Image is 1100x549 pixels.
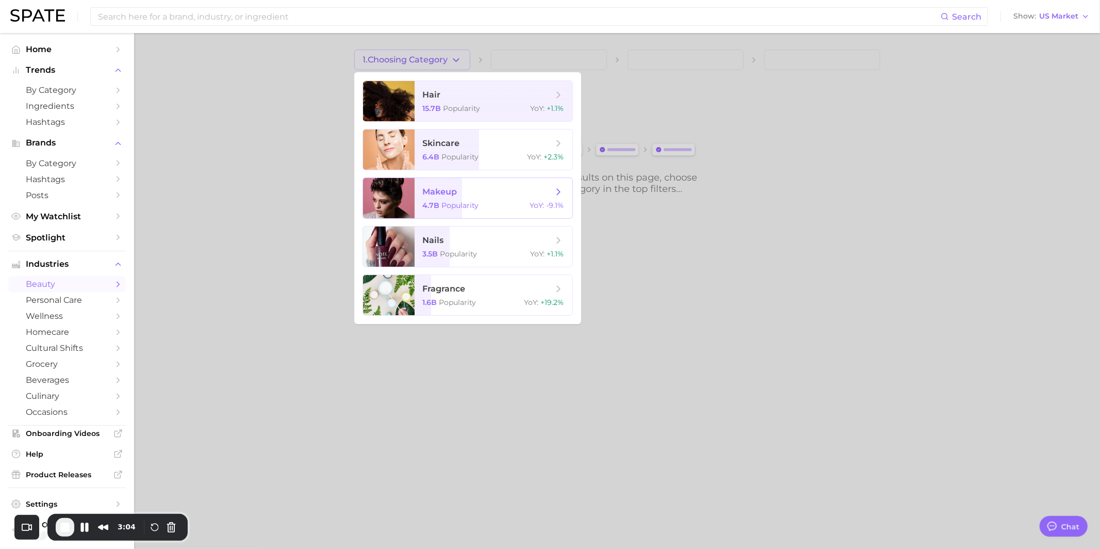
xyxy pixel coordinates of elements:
span: +2.3% [544,152,564,162]
span: hair [423,90,441,100]
span: Onboarding Videos [26,429,108,438]
span: 4.7b [423,201,440,210]
button: Industries [8,256,126,272]
span: Brands [26,138,108,148]
span: +19.2% [541,298,564,307]
a: Settings [8,496,126,512]
a: by Category [8,155,126,171]
a: Product Releases [8,467,126,482]
a: beauty [8,276,126,292]
span: US Market [1039,13,1078,19]
span: Product Releases [26,470,108,479]
a: homecare [8,324,126,340]
span: cultural shifts [26,343,108,353]
span: wellness [26,311,108,321]
span: Popularity [444,104,481,113]
span: Industries [26,260,108,269]
a: beverages [8,372,126,388]
span: by Category [26,158,108,168]
span: Popularity [442,152,479,162]
span: Ingredients [26,101,108,111]
span: fragrance [423,284,466,294]
span: Posts [26,190,108,200]
span: My Watchlist [26,212,108,221]
a: Hashtags [8,171,126,187]
span: Home [26,44,108,54]
span: 15.7b [423,104,441,113]
button: Brands [8,135,126,151]
span: grocery [26,359,108,369]
a: by Category [8,82,126,98]
a: Log out. Currently logged in with e-mail mathilde@spate.nyc. [8,517,126,543]
span: 1.6b [423,298,437,307]
span: YoY : [531,104,545,113]
a: Ingredients [8,98,126,114]
a: Posts [8,187,126,203]
span: culinary [26,391,108,401]
a: Help [8,446,126,462]
span: occasions [26,407,108,417]
span: Help [26,449,108,459]
a: Home [8,41,126,57]
span: 6.4b [423,152,440,162]
button: ShowUS Market [1011,10,1092,23]
span: by Category [26,85,108,95]
span: Trends [26,66,108,75]
span: +1.1% [547,104,564,113]
span: YoY : [530,201,545,210]
a: grocery [8,356,126,372]
img: SPATE [10,9,65,22]
span: Show [1013,13,1036,19]
span: +1.1% [547,249,564,259]
a: My Watchlist [8,208,126,224]
span: Spotlight [26,233,108,243]
span: Hashtags [26,174,108,184]
span: nails [423,235,444,245]
input: Search here for a brand, industry, or ingredient [97,8,941,25]
a: Spotlight [8,230,126,246]
span: -9.1% [547,201,564,210]
span: makeup [423,187,457,197]
span: skincare [423,138,460,148]
a: cultural shifts [8,340,126,356]
span: Popularity [440,249,478,259]
span: YoY : [531,249,545,259]
a: Onboarding Videos [8,426,126,441]
button: Trends [8,62,126,78]
a: occasions [8,404,126,420]
a: culinary [8,388,126,404]
span: Hashtags [26,117,108,127]
span: beverages [26,375,108,385]
span: beauty [26,279,108,289]
a: Hashtags [8,114,126,130]
span: Settings [26,499,108,509]
ul: 1.Choosing Category [354,72,581,324]
span: Popularity [442,201,479,210]
span: homecare [26,327,108,337]
span: YoY : [524,298,539,307]
span: Popularity [439,298,477,307]
a: personal care [8,292,126,308]
span: Search [952,12,981,22]
span: 3.5b [423,249,438,259]
span: YoY : [528,152,542,162]
span: personal care [26,295,108,305]
a: wellness [8,308,126,324]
